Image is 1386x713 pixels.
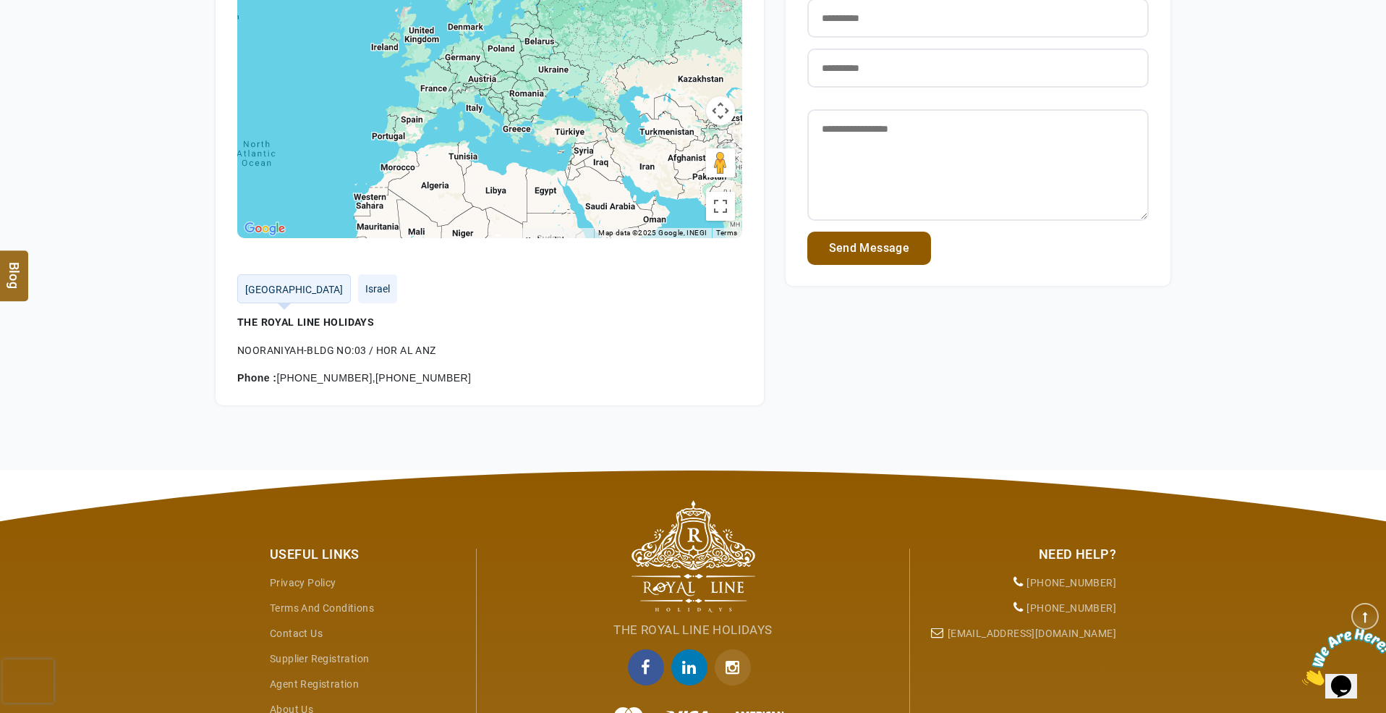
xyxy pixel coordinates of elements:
div: Useful Links [270,545,465,564]
span: Map data ©2025 Google, INEGI [598,229,707,237]
a: Terms (opens in new tab) [716,229,738,237]
span: , [373,372,375,384]
button: Keyboard shortcuts [526,228,590,253]
a: facebook [628,649,671,685]
button: Toggle fullscreen view [706,192,735,221]
p: NOORANIYAH-BLDG NO:03 / HOR AL ANZ [237,342,742,359]
a: [GEOGRAPHIC_DATA] [237,274,351,303]
a: Privacy Policy [270,577,336,588]
a: Open this area in Google Maps (opens a new window) [241,219,289,238]
div: Need Help? [921,545,1116,564]
img: The Royal Line Holidays [632,500,755,612]
button: Drag Pegman onto the map to open Street View [706,148,735,177]
li: [PHONE_NUMBER] [921,570,1116,596]
li: [PHONE_NUMBER] [921,596,1116,621]
span: The Royal Line Holidays [613,623,772,637]
span: Blog [5,262,24,274]
img: Chat attention grabber [6,6,95,63]
a: Send Message [807,232,932,265]
span: Phone : [237,372,276,384]
a: [EMAIL_ADDRESS][DOMAIN_NAME] [948,628,1116,639]
a: Supplier Registration [270,653,369,665]
span: [PHONE_NUMBER] [276,372,372,384]
img: Google [241,219,289,238]
a: Instagram [715,649,758,685]
a: Terms and Conditions [270,602,374,614]
iframe: reCAPTCHA [3,659,188,703]
button: Map camera controls [706,96,735,125]
iframe: chat widget [1296,623,1386,691]
a: Agent Registration [270,678,359,690]
a: Israel [358,274,397,303]
span: [PHONE_NUMBER] [375,372,471,384]
a: linkedin [671,649,715,685]
span: THE ROYAL LINE HOLIDAYS [237,316,374,328]
a: Contact Us [270,628,323,639]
